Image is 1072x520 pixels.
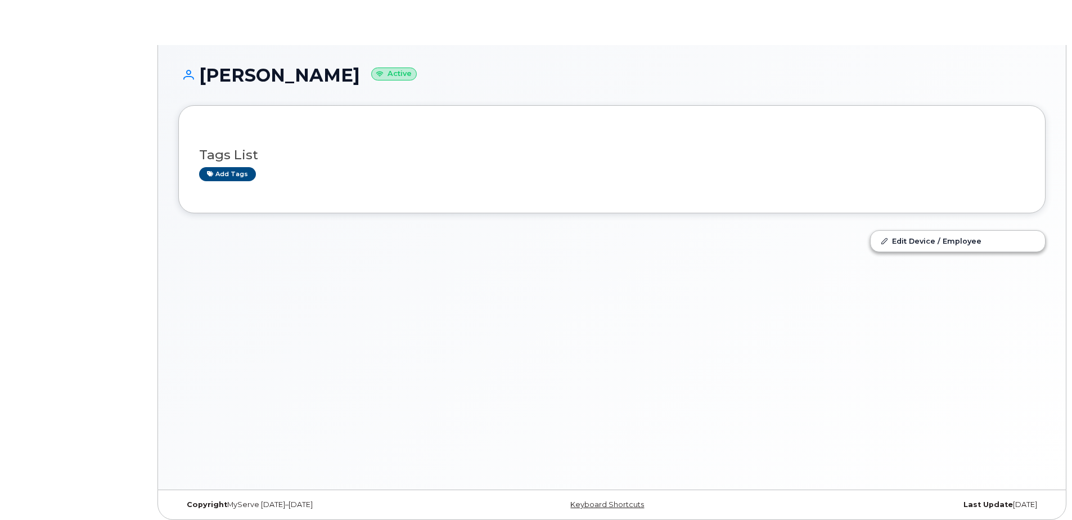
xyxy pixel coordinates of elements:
div: [DATE] [756,500,1046,509]
small: Active [371,68,417,80]
h1: [PERSON_NAME] [178,65,1046,85]
a: Keyboard Shortcuts [570,500,644,509]
a: Edit Device / Employee [871,231,1045,251]
strong: Last Update [963,500,1013,509]
div: MyServe [DATE]–[DATE] [178,500,467,509]
a: Add tags [199,167,256,181]
strong: Copyright [187,500,227,509]
h3: Tags List [199,148,1025,162]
